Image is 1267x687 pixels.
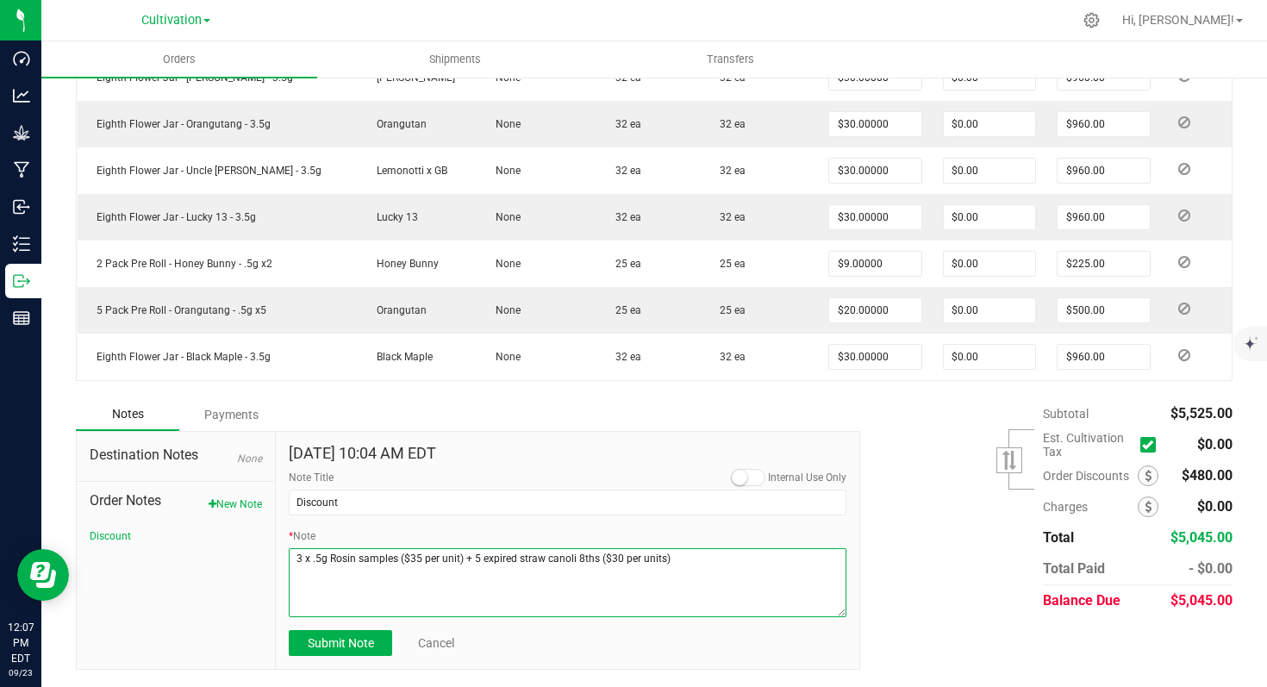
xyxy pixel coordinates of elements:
[17,549,69,601] iframe: Resource center
[1171,350,1197,360] span: Reject Inventory
[487,258,521,270] span: None
[406,52,504,67] span: Shipments
[289,630,392,656] button: Submit Note
[1171,303,1197,314] span: Reject Inventory
[944,159,1036,183] input: 0
[88,211,256,223] span: Eighth Flower Jar - Lucky 13 - 3.5g
[1081,12,1102,28] div: Manage settings
[607,165,641,177] span: 32 ea
[1043,529,1074,546] span: Total
[1043,592,1120,609] span: Balance Due
[13,87,30,104] inline-svg: Analytics
[487,72,521,84] span: None
[1189,560,1233,577] span: - $0.00
[289,528,315,544] label: Note
[607,211,641,223] span: 32 ea
[368,72,455,84] span: [PERSON_NAME]
[487,351,521,363] span: None
[1170,405,1233,422] span: $5,525.00
[829,298,921,322] input: 0
[1171,164,1197,174] span: Reject Inventory
[829,252,921,276] input: 0
[944,205,1036,229] input: 0
[1170,592,1233,609] span: $5,045.00
[487,211,521,223] span: None
[90,445,262,465] span: Destination Notes
[368,165,447,177] span: Lemonotti x GB
[289,445,846,462] h4: [DATE] 10:04 AM EDT
[829,159,921,183] input: 0
[88,258,272,270] span: 2 Pack Pre Roll - Honey Bunny - .5g x2
[1171,71,1197,81] span: Reject Inventory
[88,304,266,316] span: 5 Pack Pre Roll - Orangutang - .5g x5
[368,258,439,270] span: Honey Bunny
[13,161,30,178] inline-svg: Manufacturing
[1182,467,1233,484] span: $480.00
[76,398,179,431] div: Notes
[607,258,641,270] span: 25 ea
[368,211,418,223] span: Lucky 13
[1171,117,1197,128] span: Reject Inventory
[1058,205,1150,229] input: 0
[13,309,30,327] inline-svg: Reports
[829,205,921,229] input: 0
[487,118,521,130] span: None
[1170,529,1233,546] span: $5,045.00
[237,453,262,465] span: None
[13,235,30,253] inline-svg: Inventory
[1058,345,1150,369] input: 0
[683,52,777,67] span: Transfers
[711,258,746,270] span: 25 ea
[1171,257,1197,267] span: Reject Inventory
[607,304,641,316] span: 25 ea
[711,304,746,316] span: 25 ea
[829,112,921,136] input: 0
[711,118,746,130] span: 32 ea
[88,351,271,363] span: Eighth Flower Jar - Black Maple - 3.5g
[487,165,521,177] span: None
[768,470,846,485] label: Internal Use Only
[593,41,869,78] a: Transfers
[1043,560,1105,577] span: Total Paid
[944,298,1036,322] input: 0
[418,634,454,652] a: Cancel
[1171,210,1197,221] span: Reject Inventory
[1058,112,1150,136] input: 0
[88,72,293,84] span: Eighth Flower Jar - [PERSON_NAME] - 3.5g
[88,165,321,177] span: Eighth Flower Jar - Uncle [PERSON_NAME] - 3.5g
[1058,159,1150,183] input: 0
[944,252,1036,276] input: 0
[944,345,1036,369] input: 0
[944,112,1036,136] input: 0
[368,304,427,316] span: Orangutan
[1058,252,1150,276] input: 0
[711,351,746,363] span: 32 ea
[1043,469,1138,483] span: Order Discounts
[13,124,30,141] inline-svg: Grow
[140,52,219,67] span: Orders
[1122,13,1234,27] span: Hi, [PERSON_NAME]!
[308,636,374,650] span: Submit Note
[1197,498,1233,515] span: $0.00
[289,470,334,485] label: Note Title
[13,50,30,67] inline-svg: Dashboard
[179,399,283,430] div: Payments
[711,211,746,223] span: 32 ea
[829,345,921,369] input: 0
[1197,436,1233,453] span: $0.00
[209,497,262,512] button: New Note
[41,41,317,78] a: Orders
[1043,407,1089,421] span: Subtotal
[1058,298,1150,322] input: 0
[141,13,202,28] span: Cultivation
[1043,431,1133,459] span: Est. Cultivation Tax
[1043,500,1138,514] span: Charges
[90,528,131,544] button: Discount
[8,620,34,666] p: 12:07 PM EDT
[607,351,641,363] span: 32 ea
[1140,433,1164,456] span: Calculate cultivation tax
[317,41,593,78] a: Shipments
[13,272,30,290] inline-svg: Outbound
[368,351,433,363] span: Black Maple
[90,490,262,511] span: Order Notes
